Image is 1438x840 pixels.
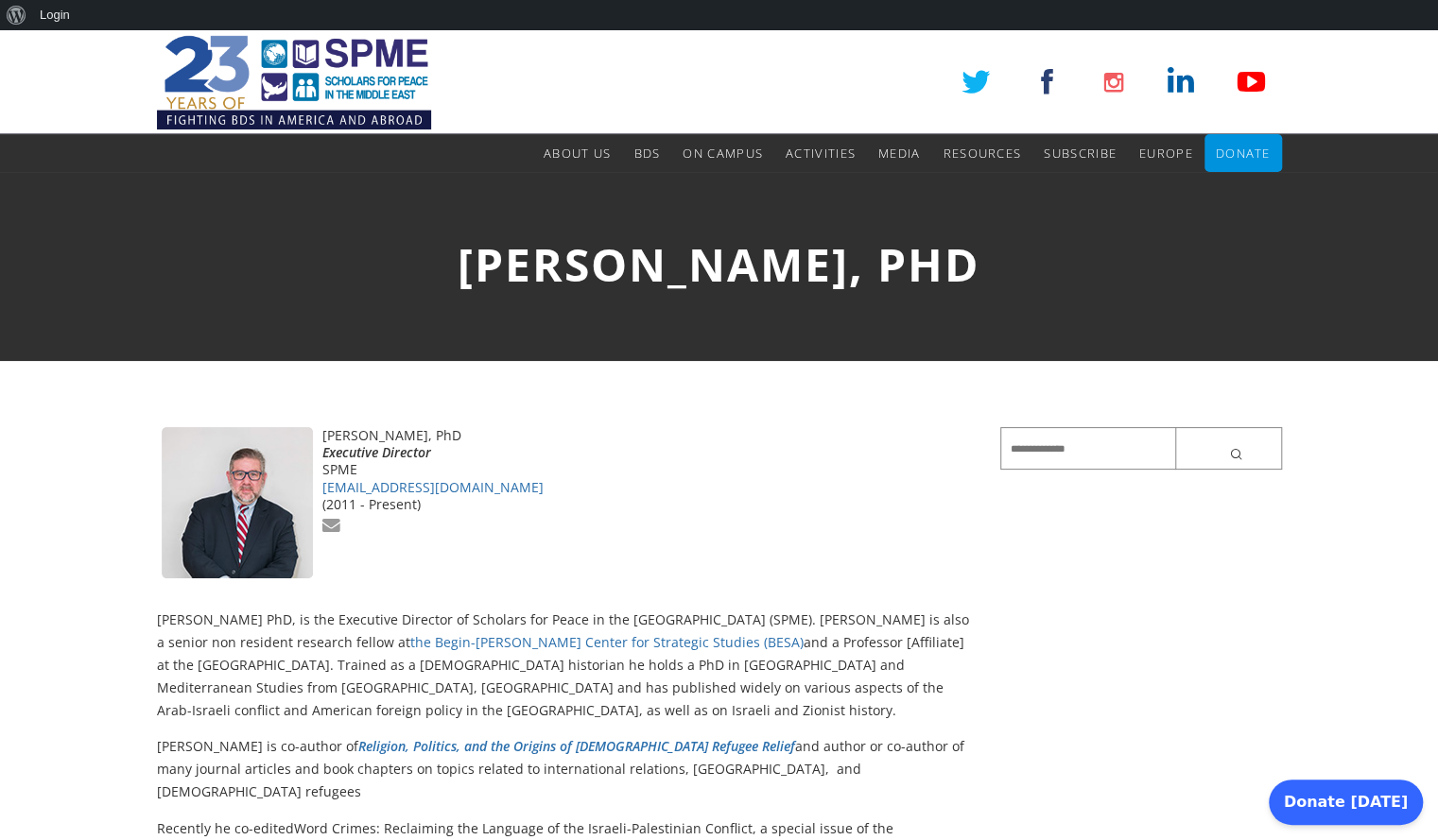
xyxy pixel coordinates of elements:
span: Subscribe [1044,145,1117,162]
span: About Us [544,145,611,162]
div: [PERSON_NAME], PhD [157,427,973,444]
span: On Campus [683,145,763,162]
a: Subscribe [1044,134,1117,172]
div: (2011 - Present) [157,496,973,513]
a: Media [878,134,921,172]
a: About Us [544,134,611,172]
a: Resources [943,134,1021,172]
i: Conflict [705,819,753,837]
i: Word Crimes: Reclaiming the Language of the Israeli-Palestinian [294,819,702,837]
div: SPME [157,461,973,478]
span: BDS [633,145,660,162]
a: BDS [633,134,660,172]
a: Religion, Politics, and the Origins of [DEMOGRAPHIC_DATA] Refugee Relief [358,737,795,755]
a: [EMAIL_ADDRESS][DOMAIN_NAME] [322,478,544,496]
span: Activities [786,145,856,162]
a: Europe [1139,134,1193,172]
a: Activities [786,134,856,172]
span: Europe [1139,145,1193,162]
p: [PERSON_NAME] PhD, is the Executive Director of Scholars for Peace in the [GEOGRAPHIC_DATA] (SPME... [157,609,973,721]
img: asaf-3.jpg [162,427,313,578]
a: On Campus [683,134,763,172]
span: Resources [943,145,1021,162]
span: Donate [1216,145,1271,162]
span: [PERSON_NAME], PhD [458,233,980,295]
div: Executive Director [157,444,973,461]
a: the Begin-[PERSON_NAME] Center for Strategic Studies (BESA) [410,633,804,651]
img: SPME [157,30,431,134]
span: Media [878,145,921,162]
p: [PERSON_NAME] is co-author of and author or co-author of many journal articles and book chapters ... [157,735,973,802]
a: Donate [1216,134,1271,172]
